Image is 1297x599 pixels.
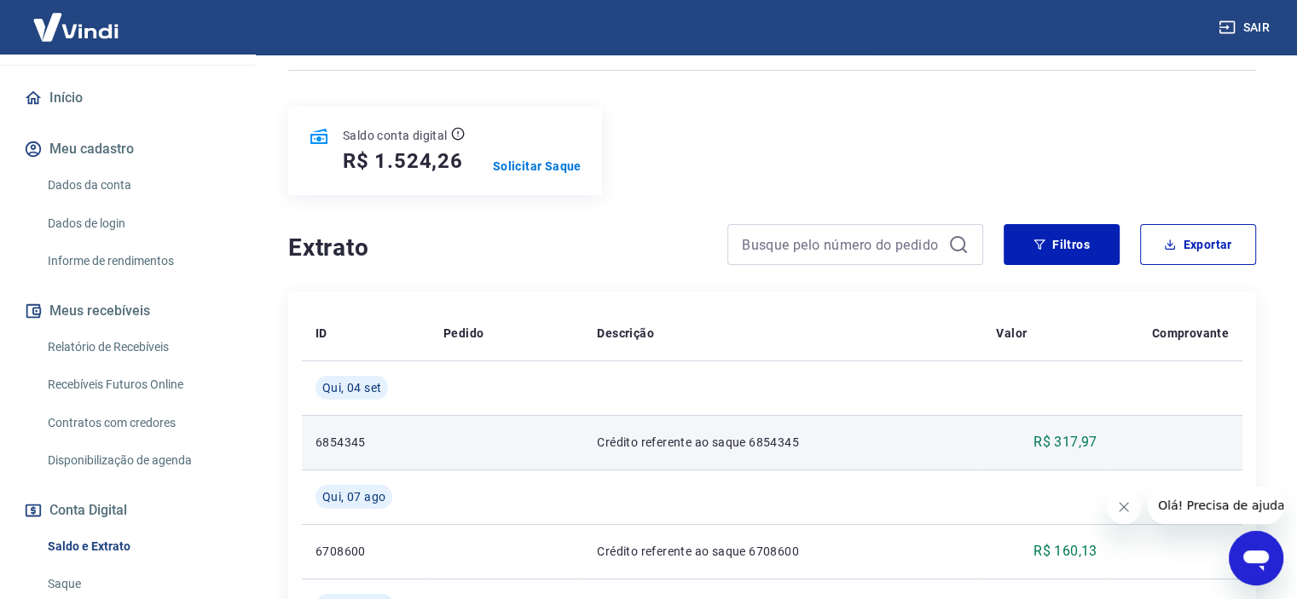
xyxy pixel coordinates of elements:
[41,330,235,365] a: Relatório de Recebíveis
[20,79,235,117] a: Início
[316,543,416,560] p: 6708600
[41,443,235,478] a: Disponibilização de agenda
[288,231,707,265] h4: Extrato
[41,244,235,279] a: Informe de rendimentos
[41,406,235,441] a: Contratos com credores
[20,130,235,168] button: Meu cadastro
[20,1,131,53] img: Vindi
[443,325,483,342] p: Pedido
[1140,224,1256,265] button: Exportar
[316,434,416,451] p: 6854345
[20,492,235,529] button: Conta Digital
[597,325,654,342] p: Descrição
[1148,487,1283,524] iframe: Mensagem da empresa
[322,488,385,505] span: Qui, 07 ago
[343,147,463,175] h5: R$ 1.524,26
[493,158,582,175] a: Solicitar Saque
[41,168,235,203] a: Dados da conta
[322,379,381,396] span: Qui, 04 set
[1107,490,1141,524] iframe: Fechar mensagem
[1034,432,1097,452] p: R$ 317,97
[996,325,1027,342] p: Valor
[1034,541,1097,562] p: R$ 160,13
[41,206,235,241] a: Dados de login
[41,529,235,564] a: Saldo e Extrato
[20,292,235,330] button: Meus recebíveis
[41,367,235,402] a: Recebíveis Futuros Online
[316,325,327,342] p: ID
[597,543,969,560] p: Crédito referente ao saque 6708600
[1215,12,1277,43] button: Sair
[1004,224,1120,265] button: Filtros
[597,434,969,451] p: Crédito referente ao saque 6854345
[343,127,448,144] p: Saldo conta digital
[742,232,941,257] input: Busque pelo número do pedido
[1152,325,1229,342] p: Comprovante
[1229,531,1283,585] iframe: Botão para abrir a janela de mensagens
[10,12,143,26] span: Olá! Precisa de ajuda?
